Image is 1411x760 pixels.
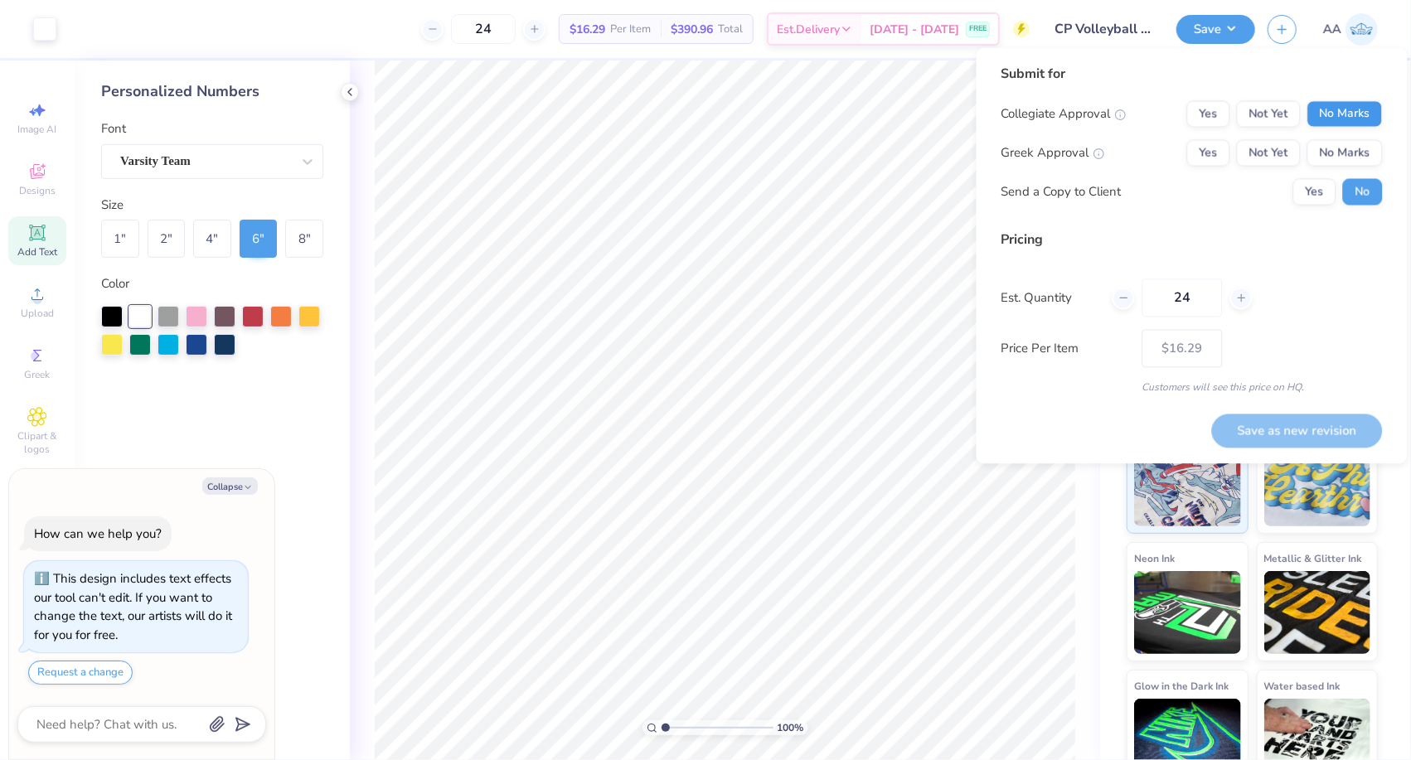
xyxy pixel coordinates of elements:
[1142,279,1223,317] input: – –
[28,661,133,685] button: Request a change
[1001,104,1127,123] div: Collegiate Approval
[1134,549,1175,567] span: Neon Ink
[148,220,186,258] div: 2 "
[1001,182,1122,201] div: Send a Copy to Client
[1001,65,1383,85] div: Submit for
[1001,288,1100,307] label: Est. Quantity
[671,21,713,38] span: $390.96
[1237,140,1301,167] button: Not Yet
[1323,13,1378,46] a: AA
[1323,20,1341,39] span: AA
[18,123,57,136] span: Image AI
[1307,140,1383,167] button: No Marks
[1307,101,1383,128] button: No Marks
[1264,677,1341,695] span: Water based Ink
[451,14,516,44] input: – –
[1264,549,1362,567] span: Metallic & Glitter Ink
[101,196,323,215] div: Size
[1001,230,1383,250] div: Pricing
[610,21,651,38] span: Per Item
[25,368,51,381] span: Greek
[34,570,232,643] div: This design includes text effects our tool can't edit. If you want to change the text, our artist...
[570,21,605,38] span: $16.29
[870,21,959,38] span: [DATE] - [DATE]
[1346,13,1378,46] img: Andrew Adrian
[718,21,743,38] span: Total
[1001,380,1383,395] div: Customers will see this price on HQ.
[101,119,126,138] label: Font
[1293,179,1336,206] button: Yes
[285,220,323,258] div: 8 "
[101,220,139,258] div: 1 "
[101,274,323,293] div: Color
[1343,179,1383,206] button: No
[1176,15,1255,44] button: Save
[1237,101,1301,128] button: Not Yet
[777,21,840,38] span: Est. Delivery
[1264,443,1371,526] img: Puff Ink
[1042,12,1164,46] input: Untitled Design
[101,80,323,103] div: Personalized Numbers
[1187,140,1230,167] button: Yes
[1264,571,1371,654] img: Metallic & Glitter Ink
[1001,339,1130,358] label: Price Per Item
[778,720,804,735] span: 100 %
[202,477,258,495] button: Collapse
[21,307,54,320] span: Upload
[193,220,231,258] div: 4 "
[17,245,57,259] span: Add Text
[1001,143,1105,162] div: Greek Approval
[8,429,66,456] span: Clipart & logos
[1134,571,1241,654] img: Neon Ink
[1134,677,1229,695] span: Glow in the Dark Ink
[240,220,278,258] div: 6 "
[969,23,987,35] span: FREE
[34,525,162,542] div: How can we help you?
[19,184,56,197] span: Designs
[1134,443,1241,526] img: Standard
[1187,101,1230,128] button: Yes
